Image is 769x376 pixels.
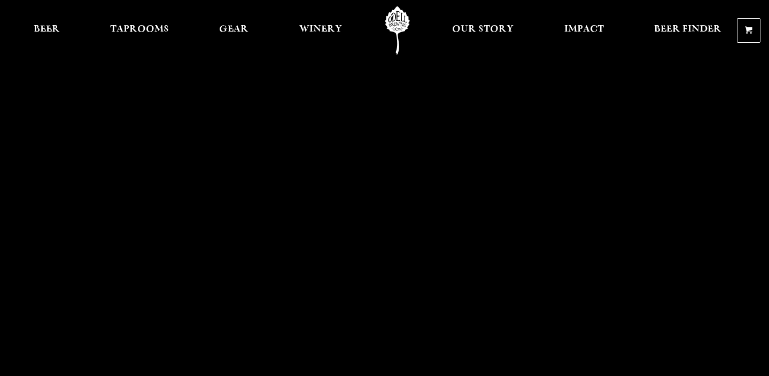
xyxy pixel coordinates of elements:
[564,25,604,34] span: Impact
[377,6,417,55] a: Odell Home
[654,25,721,34] span: Beer Finder
[212,6,255,55] a: Gear
[292,6,349,55] a: Winery
[27,6,67,55] a: Beer
[219,25,248,34] span: Gear
[557,6,611,55] a: Impact
[103,6,176,55] a: Taprooms
[110,25,169,34] span: Taprooms
[34,25,60,34] span: Beer
[299,25,342,34] span: Winery
[445,6,521,55] a: Our Story
[452,25,514,34] span: Our Story
[647,6,728,55] a: Beer Finder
